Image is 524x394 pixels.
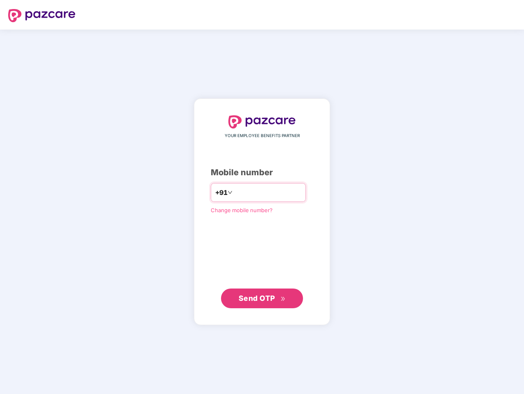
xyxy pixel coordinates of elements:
div: Mobile number [211,166,313,179]
span: Send OTP [239,294,275,302]
span: down [228,190,232,195]
span: YOUR EMPLOYEE BENEFITS PARTNER [225,133,300,139]
img: logo [228,115,296,128]
a: Change mobile number? [211,207,273,213]
button: Send OTPdouble-right [221,289,303,308]
span: double-right [280,296,286,302]
span: +91 [215,188,228,198]
img: logo [8,9,75,22]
